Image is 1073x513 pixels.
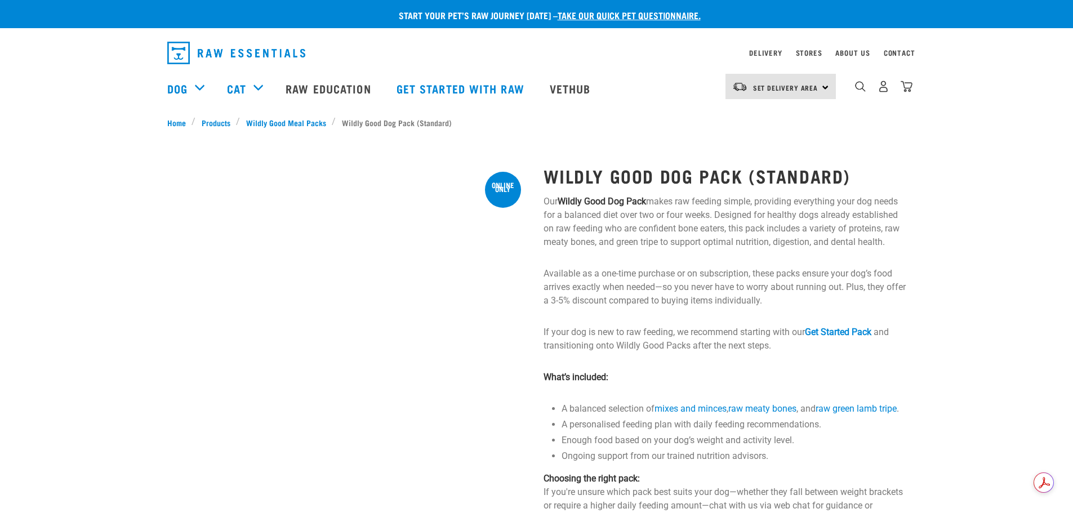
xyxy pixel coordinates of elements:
[884,51,915,55] a: Contact
[195,117,236,128] a: Products
[878,81,889,92] img: user.png
[158,37,915,69] nav: dropdown navigation
[167,117,906,128] nav: breadcrumbs
[728,403,796,414] a: raw meaty bones
[655,403,727,414] a: mixes and minces
[562,449,906,463] li: Ongoing support from our trained nutrition advisors.
[562,402,906,416] li: A balanced selection of , , and .
[796,51,822,55] a: Stores
[562,434,906,447] li: Enough food based on your dog’s weight and activity level.
[544,473,640,484] strong: Choosing the right pack:
[901,81,912,92] img: home-icon@2x.png
[274,66,385,111] a: Raw Education
[749,51,782,55] a: Delivery
[167,80,188,97] a: Dog
[558,196,646,207] strong: Wildly Good Dog Pack
[562,418,906,431] li: A personalised feeding plan with daily feeding recommendations.
[816,403,897,414] a: raw green lamb tripe
[544,166,906,186] h1: Wildly Good Dog Pack (Standard)
[732,82,747,92] img: van-moving.png
[753,86,818,90] span: Set Delivery Area
[544,372,608,382] strong: What’s included:
[167,42,305,64] img: Raw Essentials Logo
[544,325,906,353] p: If your dog is new to raw feeding, we recommend starting with our and transitioning onto Wildly G...
[227,80,246,97] a: Cat
[558,12,701,17] a: take our quick pet questionnaire.
[240,117,332,128] a: Wildly Good Meal Packs
[835,51,870,55] a: About Us
[538,66,605,111] a: Vethub
[544,267,906,307] p: Available as a one-time purchase or on subscription, these packs ensure your dog’s food arrives e...
[855,81,866,92] img: home-icon-1@2x.png
[805,327,871,337] a: Get Started Pack
[167,117,192,128] a: Home
[385,66,538,111] a: Get started with Raw
[544,195,906,249] p: Our makes raw feeding simple, providing everything your dog needs for a balanced diet over two or...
